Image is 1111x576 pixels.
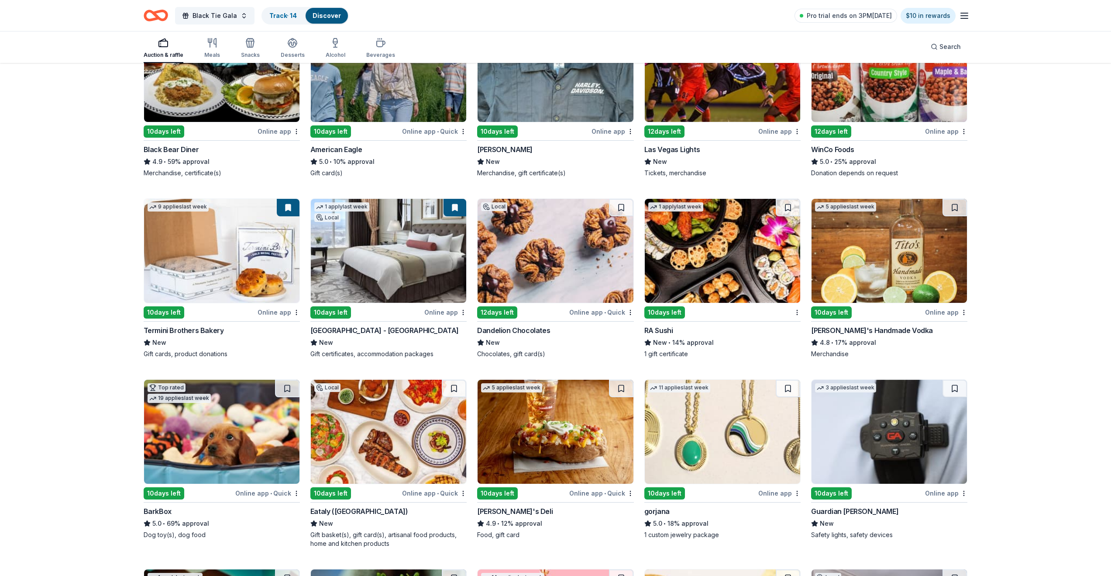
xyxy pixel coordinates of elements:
a: Image for American Eagle7 applieslast week10days leftOnline app•QuickAmerican Eagle5.0•10% approv... [310,17,467,177]
a: Image for BarkBoxTop rated19 applieslast week10days leftOnline app•QuickBarkBox5.0•69% approvalDo... [144,379,300,539]
div: gorjana [644,506,670,517]
div: 1 gift certificate [644,350,801,358]
div: Online app [258,126,300,137]
span: New [653,156,667,167]
div: Online app [258,307,300,318]
div: Local [314,383,341,392]
span: • [330,158,332,165]
a: Image for WinCo Foods1 applylast week12days leftOnline appWinCo Foods5.0•25% approvalDonation dep... [811,17,967,177]
div: Food, gift card [477,531,633,539]
div: Online app [592,126,634,137]
div: Safety lights, safety devices [811,531,967,539]
div: 10 days left [144,125,184,138]
span: • [831,339,833,346]
span: 4.8 [820,337,830,348]
button: Desserts [281,34,305,63]
div: Online app [758,126,801,137]
span: 5.0 [319,156,328,167]
a: Image for Tito's Handmade Vodka5 applieslast week10days leftOnline app[PERSON_NAME]'s Handmade Vo... [811,198,967,358]
div: Online app Quick [402,488,467,499]
span: 5.0 [820,156,829,167]
div: Snacks [241,52,260,59]
span: New [319,518,333,529]
div: Meals [204,52,220,59]
a: Image for Venetian Resort - Las Vegas1 applylast weekLocal10days leftOnline app[GEOGRAPHIC_DATA] ... [310,198,467,358]
span: • [664,520,666,527]
div: 9 applies last week [148,202,209,212]
div: 3 applies last week [815,383,876,392]
div: 10 days left [811,487,852,500]
span: New [152,337,166,348]
span: • [163,520,165,527]
div: Donation depends on request [811,169,967,177]
div: 10 days left [644,306,685,319]
div: 10 days left [144,306,184,319]
a: Image for Henderson Harley-Davidson1 applylast weekLocal10days leftOnline app[PERSON_NAME]NewMerc... [477,17,633,177]
div: 1 apply last week [648,202,703,212]
div: 12 days left [811,125,851,138]
div: 14% approval [644,337,801,348]
div: 5 applies last week [815,202,876,212]
span: • [604,309,606,316]
a: Home [144,5,168,26]
div: Local [481,202,507,211]
a: Image for Dandelion ChocolatesLocal12days leftOnline app•QuickDandelion ChocolatesNewChocolates, ... [477,198,633,358]
div: [PERSON_NAME] [477,144,533,155]
div: 59% approval [144,156,300,167]
img: Image for Venetian Resort - Las Vegas [311,199,466,303]
span: New [486,156,500,167]
a: Pro trial ends on 3PM[DATE] [795,9,897,23]
div: Merchandise, certificate(s) [144,169,300,177]
div: [PERSON_NAME]'s Handmade Vodka [811,325,933,336]
img: Image for Eataly (Las Vegas) [311,380,466,484]
div: 10 days left [477,487,518,500]
a: Track· 14 [269,12,297,19]
div: Desserts [281,52,305,59]
span: 4.9 [152,156,162,167]
a: Image for Eataly (Las Vegas)Local10days leftOnline app•QuickEataly ([GEOGRAPHIC_DATA])NewGift bas... [310,379,467,548]
div: 10 days left [144,487,184,500]
a: Image for RA Sushi1 applylast week10days leftRA SushiNew•14% approval1 gift certificate [644,198,801,358]
a: Image for Black Bear DinerTop rated2 applieslast week10days leftOnline appBlack Bear Diner4.9•59%... [144,17,300,177]
button: Alcohol [326,34,345,63]
button: Beverages [366,34,395,63]
div: 25% approval [811,156,967,167]
a: Image for Guardian Angel Device3 applieslast week10days leftOnline appGuardian [PERSON_NAME]NewSa... [811,379,967,539]
img: Image for WinCo Foods [812,18,967,122]
span: • [830,158,832,165]
div: 10 days left [477,125,518,138]
div: Termini Brothers Bakery [144,325,224,336]
div: Gift card(s) [310,169,467,177]
div: Online app Quick [235,488,300,499]
div: Local [314,213,341,222]
span: 5.0 [152,518,162,529]
div: Online app Quick [569,488,634,499]
a: Image for Las Vegas Lights1 applylast weekLocal12days leftOnline appLas Vegas LightsNewTickets, m... [644,17,801,177]
div: Guardian [PERSON_NAME] [811,506,898,517]
a: Image for gorjana11 applieslast week10days leftOnline appgorjana5.0•18% approval1 custom jewelry ... [644,379,801,539]
div: Gift certificates, accommodation packages [310,350,467,358]
div: 10 days left [310,487,351,500]
div: WinCo Foods [811,144,854,155]
span: 5.0 [653,518,662,529]
a: Discover [313,12,341,19]
span: Black Tie Gala [193,10,237,21]
div: Dandelion Chocolates [477,325,550,336]
div: 10 days left [310,306,351,319]
img: Image for Jason's Deli [478,380,633,484]
img: Image for RA Sushi [645,199,800,303]
img: Image for BarkBox [144,380,299,484]
div: 1 apply last week [314,202,369,212]
img: Image for Black Bear Diner [144,18,299,122]
div: Beverages [366,52,395,59]
div: 1 custom jewelry package [644,531,801,539]
div: Dog toy(s), dog food [144,531,300,539]
button: Meals [204,34,220,63]
span: • [270,490,272,497]
span: • [604,490,606,497]
span: • [437,490,439,497]
button: Black Tie Gala [175,7,255,24]
div: Tickets, merchandise [644,169,801,177]
div: [PERSON_NAME]'s Deli [477,506,553,517]
div: Las Vegas Lights [644,144,700,155]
